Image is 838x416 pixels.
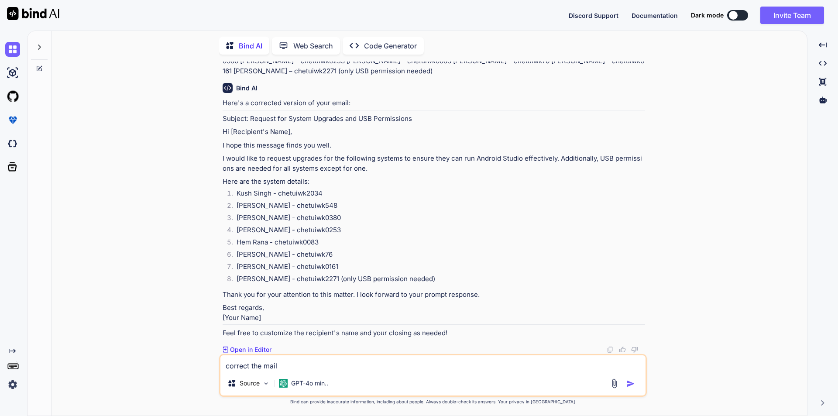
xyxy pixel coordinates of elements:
img: GPT-4o mini [279,379,288,388]
p: Bind AI [239,41,262,51]
p: I hope this message finds you well. [223,141,645,151]
img: Bind AI [7,7,59,20]
p: Bind can provide inaccurate information, including about people. Always double-check its answers.... [219,399,647,405]
p: Here's a corrected version of your email: [223,98,645,108]
li: Hem Rana - chetuiwk0083 [230,237,645,250]
p: Hi [Recipient's Name], [223,127,645,137]
p: Best regards, [Your Name] [223,303,645,323]
img: dislike [631,346,638,353]
p: Here are the system details: [223,177,645,187]
img: icon [626,379,635,388]
li: Kush Singh - chetuiwk2034 [230,189,645,201]
img: Pick Models [262,380,270,387]
img: ai-studio [5,65,20,80]
button: Documentation [632,11,678,20]
li: [PERSON_NAME] - chetuiwk76 [230,250,645,262]
span: Discord Support [569,12,618,19]
img: attachment [609,378,619,388]
li: [PERSON_NAME] - chetuiwk0253 [230,225,645,237]
img: premium [5,113,20,127]
img: githubLight [5,89,20,104]
li: [PERSON_NAME] - chetuiwk2271 (only USB permission needed) [230,274,645,286]
img: darkCloudIdeIcon [5,136,20,151]
span: Documentation [632,12,678,19]
p: Feel free to customize the recipient's name and your closing as needed! [223,328,645,338]
li: [PERSON_NAME] - chetuiwk0380 [230,213,645,225]
p: Source [240,379,260,388]
li: [PERSON_NAME] - chetuiwk548 [230,201,645,213]
p: Code Generator [364,41,417,51]
img: copy [607,346,614,353]
button: Discord Support [569,11,618,20]
button: Invite Team [760,7,824,24]
img: settings [5,377,20,392]
p: I would like to request upgrades for the following systems to ensure they can run Android Studio ... [223,154,645,173]
span: Dark mode [691,11,724,20]
p: Web Search [293,41,333,51]
h6: Bind AI [236,84,258,93]
img: chat [5,42,20,57]
p: GPT-4o min.. [291,379,328,388]
img: like [619,346,626,353]
p: Open in Editor [230,345,271,354]
p: Subject: Request for System Upgrades and USB Permissions [223,114,645,124]
p: Thank you for your attention to this matter. I look forward to your prompt response. [223,290,645,300]
li: [PERSON_NAME] - chetuiwk0161 [230,262,645,274]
